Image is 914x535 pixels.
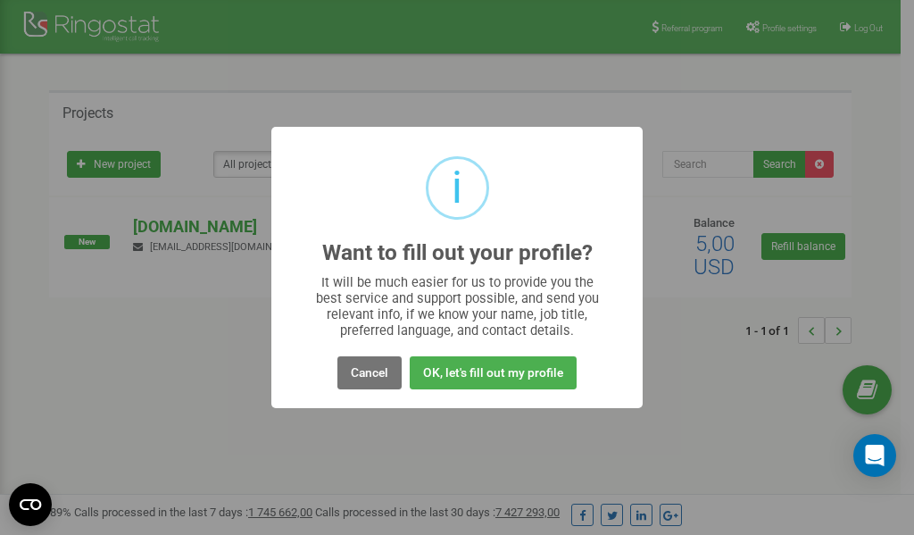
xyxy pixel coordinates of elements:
h2: Want to fill out your profile? [322,241,593,265]
div: It will be much easier for us to provide you the best service and support possible, and send you ... [307,274,608,339]
button: OK, let's fill out my profile [410,356,577,389]
button: Open CMP widget [9,483,52,526]
button: Cancel [337,356,402,389]
div: Open Intercom Messenger [853,434,896,477]
div: i [452,159,462,217]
